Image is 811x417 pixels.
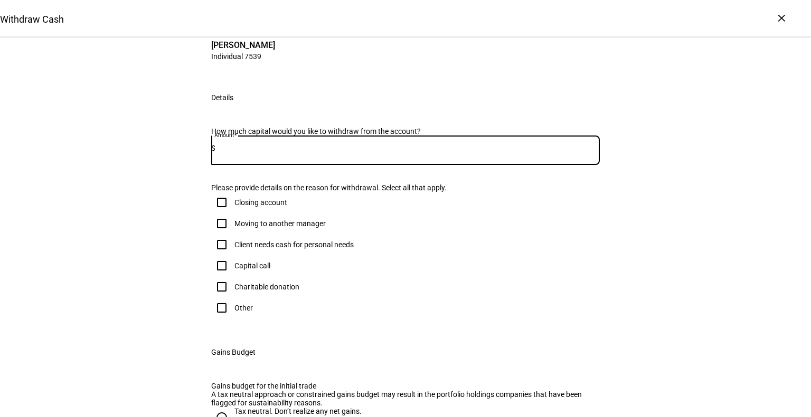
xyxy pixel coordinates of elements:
span: [PERSON_NAME] [211,39,275,51]
div: Charitable donation [234,283,299,291]
div: Closing account [234,198,287,207]
div: Other [234,304,253,312]
div: × [773,9,790,26]
div: Gains Budget [211,348,256,356]
div: Details [211,93,233,102]
span: Individual 7539 [211,51,275,61]
div: Capital call [234,261,270,270]
mat-label: Amount* [214,132,237,138]
span: $ [211,144,215,152]
div: Client needs cash for personal needs [234,240,354,249]
div: How much capital would you like to withdraw from the account? [211,127,600,135]
div: A tax neutral approach or constrained gains budget may result in the portfolio holdings companies... [211,390,600,407]
div: Tax neutral. Don’t realize any net gains. [234,407,362,415]
div: Moving to another manager [234,219,326,228]
div: Gains budget for the initial trade [211,382,600,390]
div: Please provide details on the reason for withdrawal. Select all that apply. [211,183,600,192]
